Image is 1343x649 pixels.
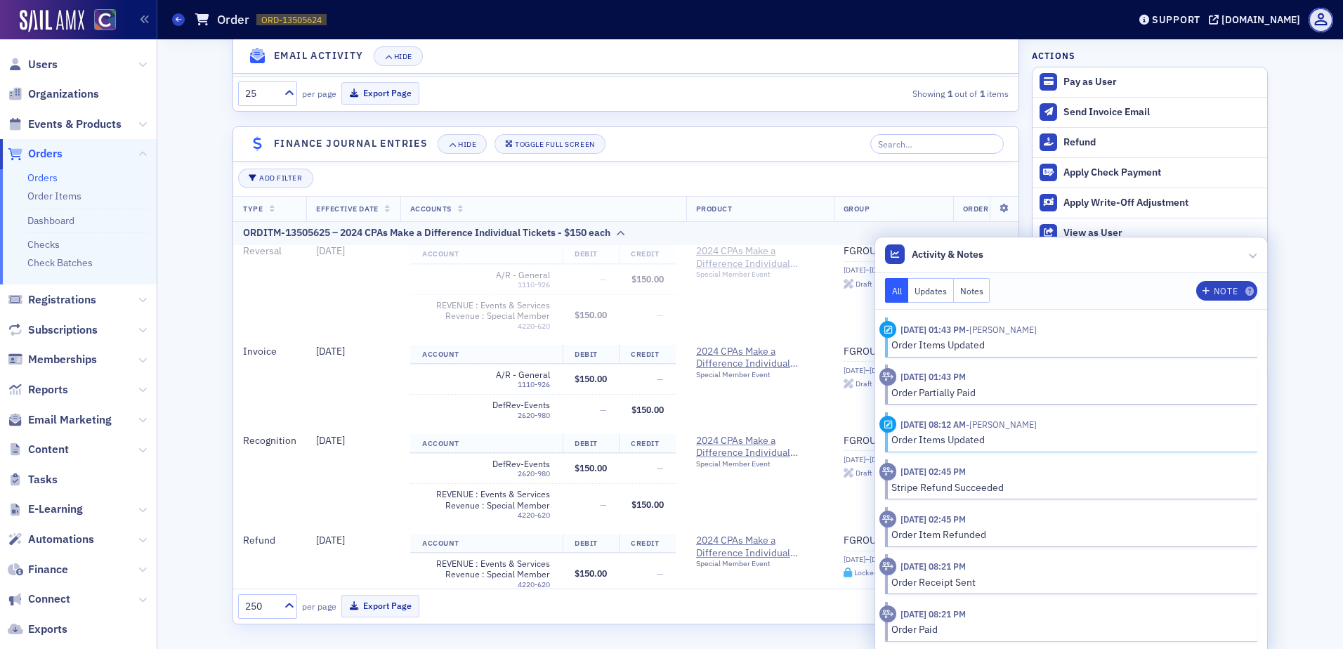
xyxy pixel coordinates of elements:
[954,278,990,303] button: Notes
[900,466,966,477] time: 10/30/2024 02:45 PM
[945,87,955,100] strong: 1
[422,469,550,478] div: 2620-980
[891,527,1247,542] div: Order Item Refunded
[515,140,594,148] div: Toggle Full Screen
[422,322,550,331] div: 4220-620
[20,10,84,32] a: SailAMX
[8,532,94,547] a: Automations
[94,9,116,31] img: SailAMX
[27,171,58,184] a: Orders
[908,278,954,303] button: Updates
[1196,281,1257,301] button: Note
[966,419,1037,430] span: Tiffany Carson
[28,292,96,308] span: Registrations
[28,562,68,577] span: Finance
[316,534,345,546] span: [DATE]
[422,489,550,511] span: REVENUE : Events & Services Revenue : Special Member Events
[245,86,276,101] div: 25
[844,535,943,547] a: FGROUP-13538350
[696,435,824,459] a: 2024 CPAs Make a Difference Individual Tickets - $150 each
[891,622,1247,637] div: Order Paid
[28,622,67,637] span: Exports
[422,400,550,410] span: DefRev-Events
[891,480,1247,495] div: Stripe Refund Succeeded
[8,472,58,487] a: Tasks
[8,86,99,102] a: Organizations
[8,442,69,457] a: Content
[966,324,1037,335] span: Josh An
[28,146,63,162] span: Orders
[600,499,607,510] span: —
[844,245,943,258] a: FGROUP-13530901
[243,226,610,241] div: ORDITM-13505625 – 2024 CPAs Make a Difference Individual Tickets - $150 each
[8,57,58,72] a: Users
[261,14,322,26] span: ORD-13505624
[243,345,277,358] span: Invoice
[316,204,378,214] span: Effective Date
[410,534,563,553] th: Account
[844,366,943,375] div: [DATE]–[DATE]
[1214,287,1238,295] div: Note
[1033,67,1267,97] button: Pay as User
[844,265,943,275] div: [DATE]–[DATE]
[28,322,98,338] span: Subscriptions
[900,513,966,525] time: 10/30/2024 02:45 PM
[885,278,909,303] button: All
[28,117,122,132] span: Events & Products
[28,472,58,487] span: Tasks
[1063,106,1260,119] div: Send Invoice Email
[1063,227,1260,240] div: View as User
[238,169,313,188] button: Add Filter
[341,82,419,104] button: Export Page
[274,136,428,151] h4: Finance Journal Entries
[28,382,68,398] span: Reports
[657,568,664,579] span: —
[879,511,897,528] div: Activity
[27,238,60,251] a: Checks
[696,346,824,370] span: 2024 CPAs Make a Difference Individual Tickets - $150 each
[28,442,69,457] span: Content
[8,591,70,607] a: Connect
[1033,127,1267,157] button: Refund
[696,270,824,279] div: Special Member Event
[410,244,563,264] th: Account
[316,244,345,257] span: [DATE]
[856,280,872,288] div: Draft
[422,300,550,322] span: REVENUE : Events & Services Revenue : Special Member Events
[28,591,70,607] span: Connect
[563,244,620,264] th: Debit
[422,380,550,389] div: 1110-926
[28,412,112,428] span: Email Marketing
[8,562,68,577] a: Finance
[696,559,824,568] div: Special Member Event
[27,256,93,269] a: Check Batches
[1309,8,1333,32] span: Profile
[575,568,607,579] span: $150.00
[1032,49,1075,62] h4: Actions
[619,534,676,553] th: Credit
[27,190,81,202] a: Order Items
[245,599,276,614] div: 250
[657,373,664,384] span: —
[879,368,897,386] div: Activity
[458,140,476,148] div: Hide
[28,501,83,517] span: E-Learning
[631,499,664,510] span: $150.00
[762,87,1009,100] div: Showing out of items
[316,345,345,358] span: [DATE]
[302,87,336,100] label: per page
[1063,76,1260,88] div: Pay as User
[243,244,282,257] span: Reversal
[28,57,58,72] span: Users
[844,204,870,214] span: Group
[8,117,122,132] a: Events & Products
[563,534,620,553] th: Debit
[1152,13,1200,26] div: Support
[696,535,824,559] span: 2024 CPAs Make a Difference Individual Tickets - $150 each
[696,459,824,468] div: Special Member Event
[900,608,966,619] time: 10/1/2024 08:21 PM
[410,345,563,365] th: Account
[422,270,550,280] span: A/R - General
[8,352,97,367] a: Memberships
[900,560,966,572] time: 10/1/2024 08:21 PM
